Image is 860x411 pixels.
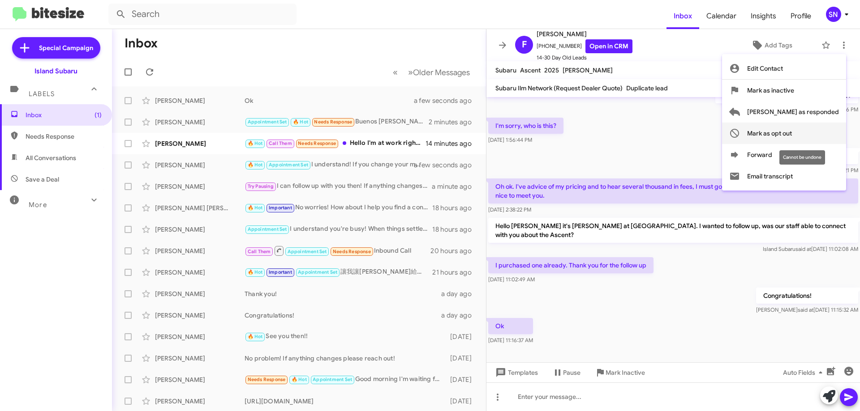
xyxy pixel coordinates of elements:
button: Forward [722,144,846,165]
div: Cannot be undone [779,150,825,165]
span: Mark as inactive [747,80,794,101]
span: [PERSON_NAME] as responded [747,101,839,123]
span: Edit Contact [747,58,783,79]
button: Email transcript [722,165,846,187]
span: Mark as opt out [747,123,792,144]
